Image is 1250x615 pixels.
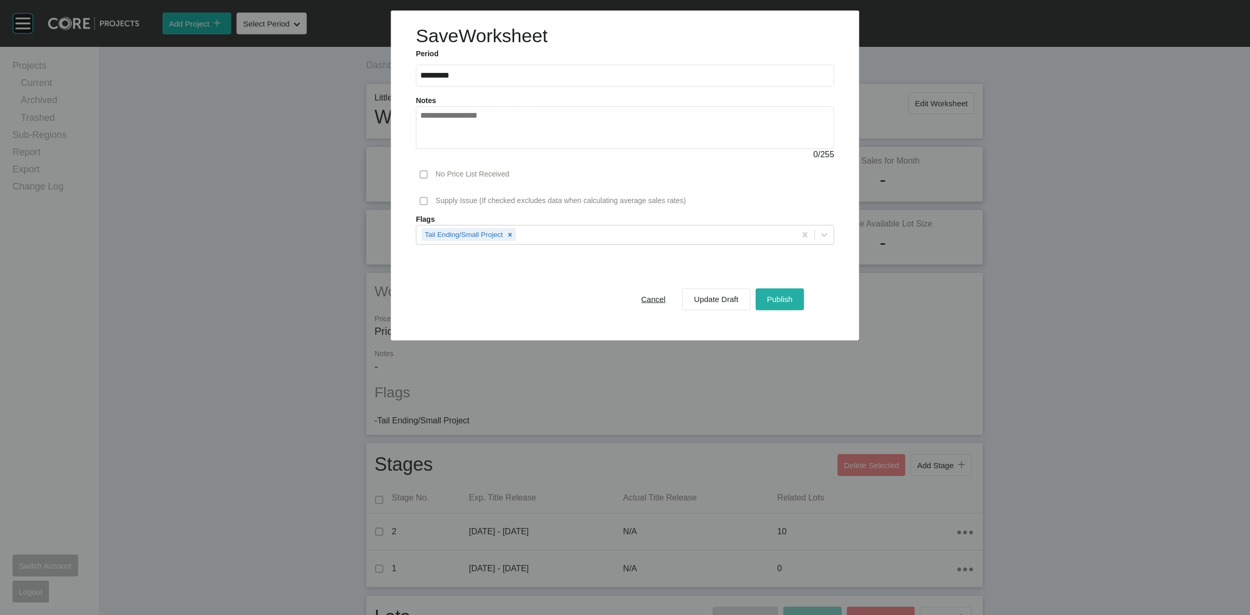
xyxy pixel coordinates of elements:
[694,295,739,304] span: Update Draft
[416,149,834,160] div: / 255
[767,295,793,304] span: Publish
[435,169,509,180] p: No Price List Received
[814,150,818,159] span: 0
[756,288,804,310] button: Publish
[421,228,504,241] div: Tail Ending/Small Project
[416,96,436,105] label: Notes
[416,215,834,225] label: Flags
[416,49,834,60] label: Period
[416,23,547,49] h1: Save Worksheet
[641,295,666,304] span: Cancel
[435,196,685,206] p: Supply Issue (If checked excludes data when calculating average sales rates)
[682,288,751,310] button: Update Draft
[630,288,677,310] button: Cancel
